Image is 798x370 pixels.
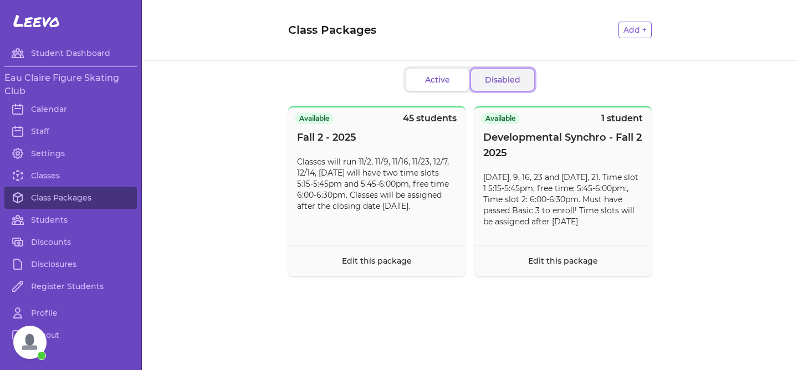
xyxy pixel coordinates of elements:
p: [DATE], 9, 16, 23 and [DATE], 21. Time slot 1 5:15-5:45pm, free time: 5:45-6:00pm:, Time slot 2: ... [483,172,643,227]
button: Add + [618,22,652,38]
a: Logout [4,324,137,346]
button: Active [406,69,469,91]
a: Disclosures [4,253,137,275]
a: Staff [4,120,137,142]
h3: Eau Claire Figure Skating Club [4,71,137,98]
p: Classes will run 11/2, 11/9, 11/16, 11/23, 12/7, 12/14, [DATE] will have two time slots 5:15-5:45... [297,156,457,212]
p: 45 students [403,112,457,125]
button: Disabled [471,69,534,91]
a: Class Packages [4,187,137,209]
a: Student Dashboard [4,42,137,64]
button: Available1 studentDevelopmental Synchro - Fall 2 2025[DATE], 9, 16, 23 and [DATE], 21. Time slot ... [474,106,652,276]
span: Available [481,113,520,124]
span: Leevo [13,11,60,31]
span: Developmental Synchro - Fall 2 2025 [483,130,643,161]
a: Edit this package [342,256,412,266]
a: Students [4,209,137,231]
a: Classes [4,165,137,187]
p: 1 student [601,112,643,125]
span: Available [295,113,334,124]
a: Profile [4,302,137,324]
a: Calendar [4,98,137,120]
a: Discounts [4,231,137,253]
span: Fall 2 - 2025 [297,130,356,145]
a: Settings [4,142,137,165]
button: Available45 studentsFall 2 - 2025Classes will run 11/2, 11/9, 11/16, 11/23, 12/7, 12/14, [DATE] w... [288,106,465,276]
div: Open chat [13,326,47,359]
a: Edit this package [528,256,598,266]
a: Register Students [4,275,137,297]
